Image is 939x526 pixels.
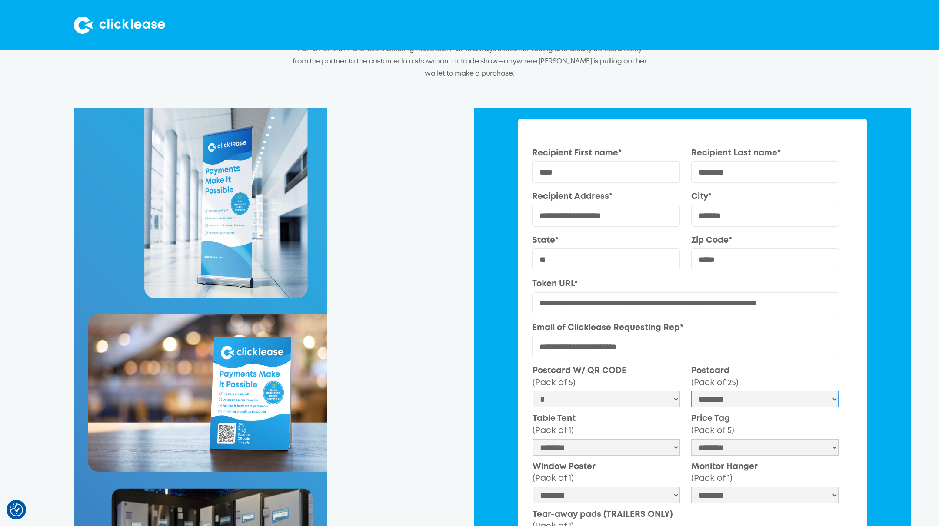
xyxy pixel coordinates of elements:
label: Price Tag [691,413,839,437]
span: (Pack of 25) [691,379,739,387]
label: Window Poster [533,461,680,485]
span: (Pack of 5) [533,379,576,387]
span: (Pack of 5) [691,427,734,434]
span: (Pack of 1) [533,475,574,482]
label: Recipient Last name* [691,147,839,159]
p: POP is Point-of-Purchase Marketing Materials. P OP is always customer-facing and usually comes di... [289,43,650,79]
label: Token URL* [532,278,839,290]
label: City* [691,191,839,203]
label: Recipient Address* [532,191,680,203]
label: Postcard [691,365,839,389]
button: Consent Preferences [10,503,23,516]
label: Postcard W/ QR CODE [533,365,680,389]
span: (Pack of 1) [533,427,574,434]
img: Clicklease logo [74,17,165,34]
label: Zip Code* [691,235,839,247]
label: Recipient First name* [532,147,680,159]
span: (Pack of 1) [691,475,733,482]
label: Table Tent [533,413,680,437]
label: Email of Clicklease Requesting Rep* [532,322,839,334]
img: Revisit consent button [10,503,23,516]
label: Monitor Hanger [691,461,839,485]
label: State* [532,235,680,247]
